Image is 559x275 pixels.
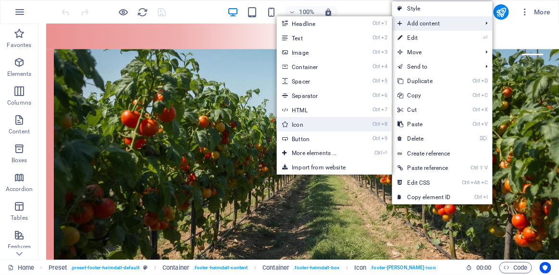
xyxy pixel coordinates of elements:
a: Ctrl⏎More elements ... [277,146,356,160]
i: This element is a customizable preset [143,265,148,270]
button: reload [137,6,149,18]
p: Accordion [6,185,33,193]
i: ⏎ [484,35,488,41]
a: Ctrl2Text [277,31,356,45]
i: Ctrl [471,165,479,171]
i: D [481,78,488,84]
i: I [483,194,488,200]
p: Tables [11,214,28,222]
a: Ctrl9Button [277,132,356,146]
span: Click to select. Double-click to edit [162,262,189,274]
span: Click to select. Double-click to edit [263,262,290,274]
i: On resize automatically adjust zoom level to fit chosen device. [324,8,333,16]
i: Alt [471,179,480,186]
a: Style [392,1,493,16]
i: Ctrl [373,121,380,127]
button: Code [499,262,532,274]
nav: breadcrumb [49,262,436,274]
i: X [481,107,488,113]
a: CtrlDDuplicate [392,74,457,88]
span: Code [504,262,528,274]
i: 4 [381,63,387,70]
button: publish [494,4,509,20]
span: Add content [392,16,478,31]
p: Columns [7,99,31,107]
button: 100% [285,6,319,18]
a: Ctrl6Separator [277,88,356,103]
a: Ctrl⇧VPaste reference [392,161,457,175]
button: Click here to leave preview mode and continue editing [118,6,129,18]
button: Usercentrics [540,262,551,274]
i: Ctrl [373,107,380,113]
i: Ctrl [373,49,380,55]
i: Ctrl [474,194,482,200]
i: Ctrl [373,92,380,98]
i: V [481,121,488,127]
span: . footer-heimdall-box [293,262,339,274]
h6: 100% [299,6,314,18]
span: Click to select. Double-click to edit [49,262,67,274]
p: Content [9,128,30,135]
i: 9 [381,135,387,142]
i: 5 [381,78,387,84]
a: CtrlVPaste [392,117,457,132]
i: 7 [381,107,387,113]
span: Move [392,45,478,60]
i: C [481,92,488,98]
i: ⏎ [383,150,387,156]
i: Ctrl [472,107,480,113]
button: More [517,4,555,20]
p: Features [8,243,31,251]
a: CtrlICopy element ID [392,190,457,204]
i: Ctrl [462,179,470,186]
i: Ctrl [472,92,480,98]
i: V [485,165,488,171]
i: 3 [381,49,387,55]
a: CtrlAltCEdit CSS [392,176,457,190]
span: . preset-footer-heimdall-default [71,262,139,274]
i: ⇧ [479,165,484,171]
a: Send to [392,60,478,74]
a: Import from website [277,160,392,175]
i: 1 [381,20,387,26]
i: Ctrl [472,121,480,127]
i: Ctrl [373,20,380,26]
span: Click to select. Double-click to edit [354,262,366,274]
i: ⌦ [480,135,488,142]
i: 8 [381,121,387,127]
span: . footer-[PERSON_NAME]-icon [371,262,436,274]
span: 00 00 [476,262,491,274]
p: Elements [7,70,32,78]
a: Create reference [392,146,493,161]
h6: Session time [466,262,492,274]
a: Ctrl5Spacer [277,74,356,88]
a: Ctrl7HTML [277,103,356,117]
a: CtrlXCut [392,103,457,117]
i: Ctrl [373,35,380,41]
a: CtrlCCopy [392,88,457,103]
i: Ctrl [373,135,380,142]
span: . footer-heimdall-content [193,262,248,274]
i: Ctrl [374,150,382,156]
i: C [481,179,488,186]
i: Reload page [137,7,149,18]
a: Ctrl1Headline [277,16,356,31]
span: : [483,264,484,271]
i: Publish [496,7,507,18]
span: More [521,7,551,17]
a: Click to cancel selection. Double-click to open Pages [8,262,34,274]
i: Ctrl [472,78,480,84]
i: Ctrl [373,78,380,84]
i: Ctrl [373,63,380,70]
i: 6 [381,92,387,98]
p: Favorites [7,41,31,49]
a: Ctrl4Container [277,60,356,74]
a: ⌦Delete [392,132,457,146]
a: ⏎Edit [392,31,457,45]
i: 2 [381,35,387,41]
a: Ctrl8Icon [277,117,356,132]
p: Boxes [12,156,27,164]
a: Ctrl3Image [277,45,356,60]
